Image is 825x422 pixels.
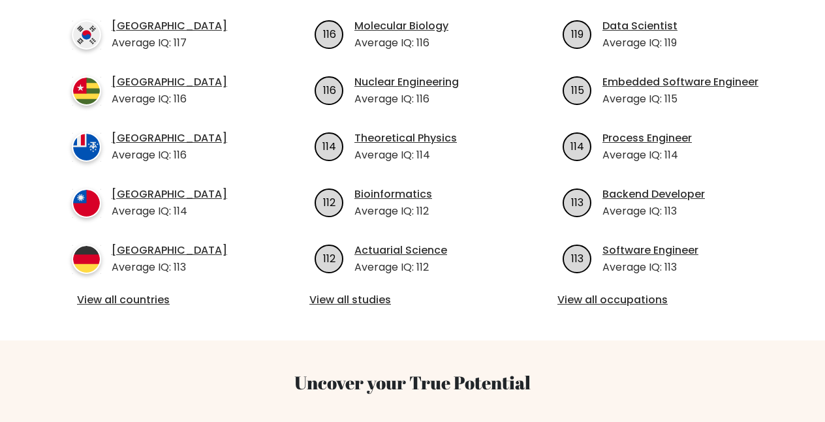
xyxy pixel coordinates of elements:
a: Nuclear Engineering [354,74,459,90]
p: Average IQ: 113 [602,203,705,219]
text: 112 [323,250,335,265]
text: 113 [571,194,584,209]
a: Bioinformatics [354,187,432,202]
a: Molecular Biology [354,18,448,34]
a: [GEOGRAPHIC_DATA] [112,187,227,202]
a: View all occupations [557,292,764,308]
a: Data Scientist [602,18,677,34]
text: 113 [571,250,584,265]
a: View all countries [77,292,252,308]
a: [GEOGRAPHIC_DATA] [112,243,227,258]
text: 115 [571,82,584,97]
img: country [72,245,101,274]
p: Average IQ: 112 [354,203,432,219]
p: Average IQ: 114 [354,147,457,163]
a: [GEOGRAPHIC_DATA] [112,130,227,146]
text: 119 [571,26,584,41]
p: Average IQ: 117 [112,35,227,51]
a: Embedded Software Engineer [602,74,758,90]
text: 112 [323,194,335,209]
p: Average IQ: 116 [354,35,448,51]
a: Process Engineer [602,130,692,146]
h3: Uncover your True Potential [48,372,777,394]
a: Software Engineer [602,243,698,258]
text: 116 [323,26,336,41]
p: Average IQ: 114 [602,147,692,163]
p: Average IQ: 113 [602,260,698,275]
img: country [72,76,101,106]
p: Average IQ: 119 [602,35,677,51]
a: Backend Developer [602,187,705,202]
p: Average IQ: 116 [112,147,227,163]
a: [GEOGRAPHIC_DATA] [112,74,227,90]
p: Average IQ: 113 [112,260,227,275]
p: Average IQ: 116 [354,91,459,107]
p: Average IQ: 112 [354,260,447,275]
text: 114 [570,138,584,153]
a: Theoretical Physics [354,130,457,146]
p: Average IQ: 115 [602,91,758,107]
text: 116 [323,82,336,97]
p: Average IQ: 114 [112,203,227,219]
img: country [72,188,101,218]
a: Actuarial Science [354,243,447,258]
img: country [72,132,101,162]
a: [GEOGRAPHIC_DATA] [112,18,227,34]
img: country [72,20,101,50]
a: View all studies [309,292,516,308]
p: Average IQ: 116 [112,91,227,107]
text: 114 [322,138,336,153]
